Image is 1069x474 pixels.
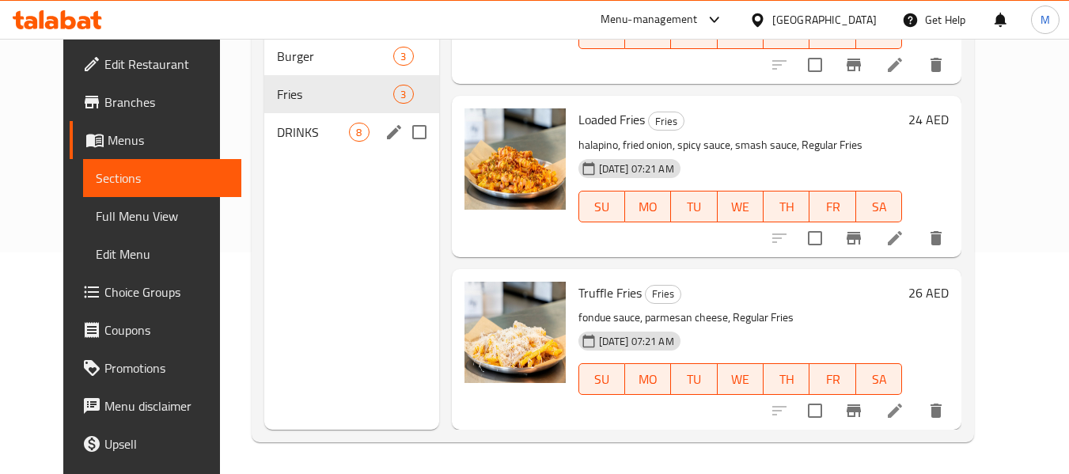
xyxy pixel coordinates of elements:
span: Sections [96,169,229,188]
p: fondue sauce, parmesan cheese, Regular Fries [578,308,903,328]
a: Coupons [70,311,242,349]
button: FR [809,363,855,395]
a: Edit menu item [885,229,904,248]
span: 8 [350,125,368,140]
span: Burger [277,47,393,66]
div: items [393,85,413,104]
span: MO [631,368,665,391]
span: SA [862,368,896,391]
span: Fries [277,85,393,104]
h6: 26 AED [908,282,949,304]
button: SA [856,191,902,222]
button: MO [625,191,671,222]
button: MO [625,363,671,395]
div: items [393,47,413,66]
span: Promotions [104,358,229,377]
div: Fries [645,285,681,304]
button: WE [718,191,764,222]
span: TH [770,368,803,391]
a: Edit menu item [885,55,904,74]
span: TH [770,22,803,45]
button: TH [764,363,809,395]
a: Branches [70,83,242,121]
button: SU [578,363,625,395]
span: Upsell [104,434,229,453]
span: Full Menu View [96,207,229,226]
span: TU [677,22,711,45]
span: Menus [108,131,229,150]
button: TU [671,363,717,395]
span: Fries [649,112,684,131]
span: Fries [646,285,680,303]
button: TH [764,191,809,222]
span: 3 [394,49,412,64]
span: SA [862,195,896,218]
nav: Menu sections [264,31,438,157]
span: WE [724,22,757,45]
a: Full Menu View [83,197,242,235]
span: Select to update [798,48,832,82]
button: delete [917,392,955,430]
span: FR [816,195,849,218]
span: Choice Groups [104,283,229,301]
button: Branch-specific-item [835,392,873,430]
button: TU [671,191,717,222]
a: Choice Groups [70,273,242,311]
span: MO [631,22,665,45]
div: [GEOGRAPHIC_DATA] [772,11,877,28]
span: SU [586,368,619,391]
span: SU [586,22,619,45]
button: delete [917,46,955,84]
a: Menus [70,121,242,159]
span: 3 [394,87,412,102]
a: Promotions [70,349,242,387]
p: halapino, fried onion, spicy sauce, smash sauce, Regular Fries [578,135,903,155]
span: Select to update [798,394,832,427]
a: Edit Menu [83,235,242,273]
span: WE [724,195,757,218]
button: SU [578,191,625,222]
span: FR [816,368,849,391]
div: DRINKS8edit [264,113,438,151]
button: SA [856,363,902,395]
span: TU [677,368,711,391]
img: Truffle Fries [464,282,566,383]
span: M [1041,11,1050,28]
span: TU [677,195,711,218]
span: Edit Restaurant [104,55,229,74]
span: TH [770,195,803,218]
button: delete [917,219,955,257]
span: SA [862,22,896,45]
div: Menu-management [601,10,698,29]
span: Menu disclaimer [104,396,229,415]
button: Branch-specific-item [835,219,873,257]
span: DRINKS [277,123,349,142]
button: edit [382,120,406,144]
a: Edit menu item [885,401,904,420]
span: SU [586,195,619,218]
span: Truffle Fries [578,281,642,305]
button: WE [718,363,764,395]
div: Fries3 [264,75,438,113]
a: Upsell [70,425,242,463]
span: MO [631,195,665,218]
span: [DATE] 07:21 AM [593,161,680,176]
a: Edit Restaurant [70,45,242,83]
a: Sections [83,159,242,197]
div: Burger3 [264,37,438,75]
button: FR [809,191,855,222]
span: FR [816,22,849,45]
span: [DATE] 07:21 AM [593,334,680,349]
span: Branches [104,93,229,112]
button: Branch-specific-item [835,46,873,84]
span: Edit Menu [96,245,229,264]
span: Loaded Fries [578,108,645,131]
span: Coupons [104,320,229,339]
span: Select to update [798,222,832,255]
div: items [349,123,369,142]
span: WE [724,368,757,391]
h6: 24 AED [908,108,949,131]
div: Fries [648,112,684,131]
a: Menu disclaimer [70,387,242,425]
